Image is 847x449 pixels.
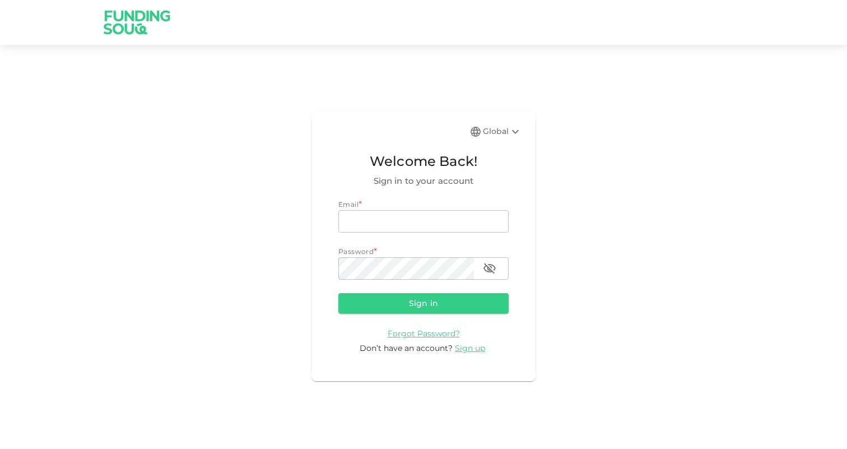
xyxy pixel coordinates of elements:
a: Forgot Password? [388,328,460,339]
input: password [338,257,474,280]
input: email [338,210,509,233]
span: Don’t have an account? [360,343,453,353]
span: Password [338,247,374,256]
span: Sign up [455,343,485,353]
span: Welcome Back! [338,151,509,172]
span: Email [338,200,359,209]
span: Sign in to your account [338,174,509,188]
div: Global [483,125,522,138]
button: Sign in [338,293,509,313]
